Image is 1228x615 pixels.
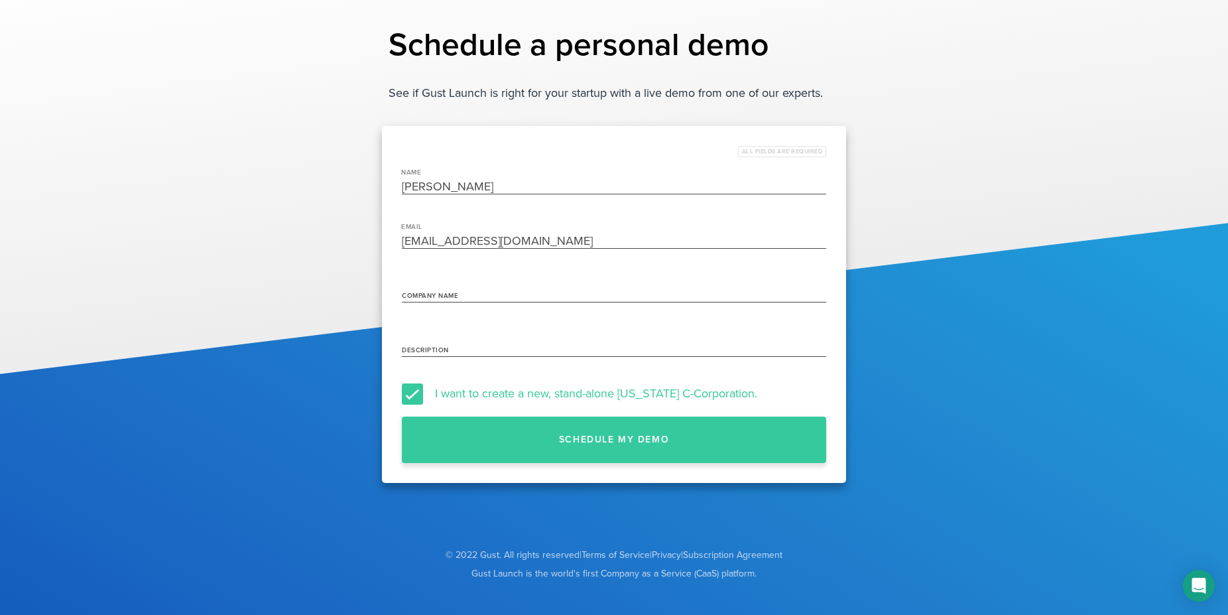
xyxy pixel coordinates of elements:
[408,568,820,580] span: Gust Launch is the world's first Company as a Service (CaaS) platform.
[652,549,681,561] a: Privacy
[401,170,421,176] label: name
[446,549,580,561] span: © 2022 Gust. All rights reserved
[683,549,782,561] a: Subscription Agreement
[401,224,422,230] label: Email
[389,85,839,101] p: See if Gust Launch is right for your startup with a live demo from one of our experts.
[402,383,826,403] label: I want to create a new, stand-alone [US_STATE] C-Corporation.
[402,348,449,354] label: Description
[389,27,839,65] h1: Schedule a personal demo
[395,536,833,593] div: | | |
[582,549,650,561] a: Terms of Service
[402,417,826,463] button: Schedule my demo
[1183,570,1215,602] div: Open Intercom Messenger
[402,293,458,299] label: Company Name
